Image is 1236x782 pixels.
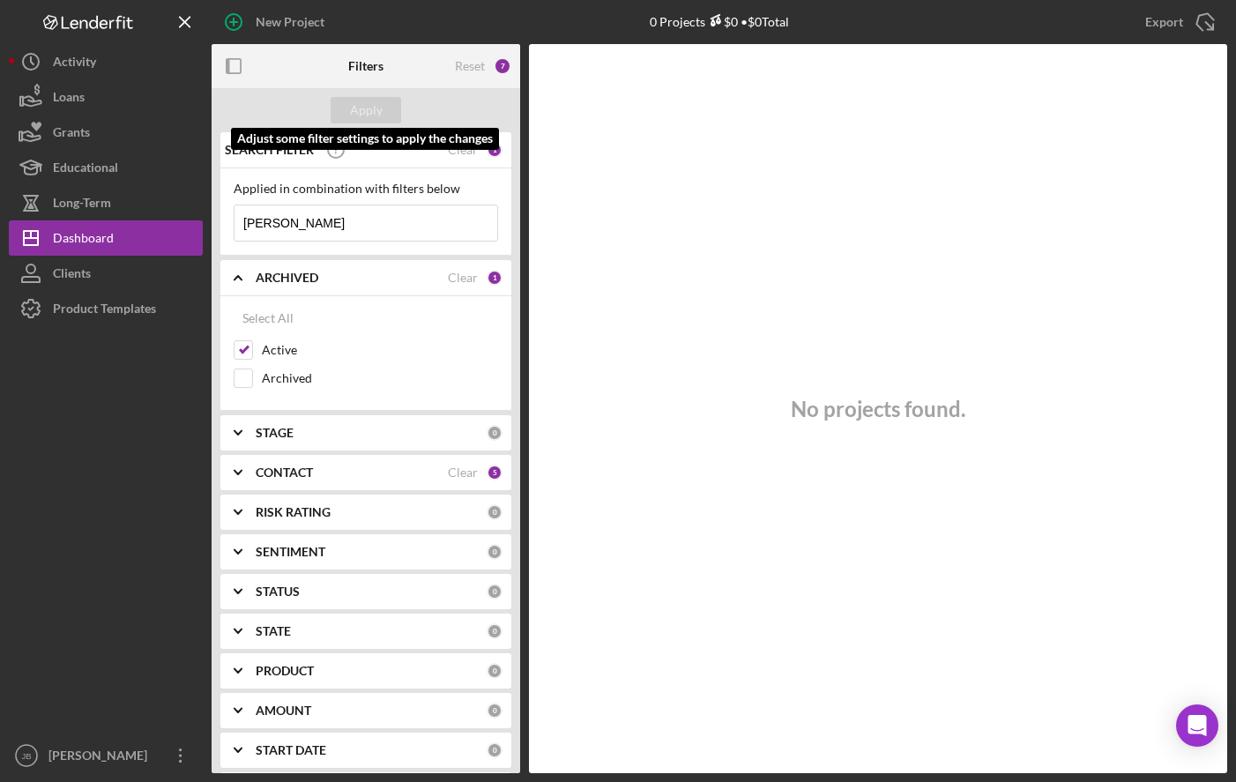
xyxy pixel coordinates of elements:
[256,624,291,638] b: STATE
[348,59,383,73] b: Filters
[256,465,313,480] b: CONTACT
[9,79,203,115] button: Loans
[256,545,325,559] b: SENTIMENT
[212,4,342,40] button: New Project
[225,143,314,157] b: SEARCH FILTER
[650,14,789,29] div: 0 Projects • $0 Total
[487,142,503,158] div: 1
[448,465,478,480] div: Clear
[487,623,503,639] div: 0
[487,663,503,679] div: 0
[234,301,302,336] button: Select All
[487,703,503,719] div: 0
[1145,4,1183,40] div: Export
[9,44,203,79] button: Activity
[494,57,511,75] div: 7
[705,14,738,29] div: $0
[331,97,401,123] button: Apply
[9,256,203,291] button: Clients
[455,59,485,73] div: Reset
[487,270,503,286] div: 1
[53,185,111,225] div: Long-Term
[350,97,383,123] div: Apply
[1128,4,1227,40] button: Export
[9,738,203,773] button: JB[PERSON_NAME]
[262,341,498,359] label: Active
[256,426,294,440] b: STAGE
[53,44,96,84] div: Activity
[53,79,85,119] div: Loans
[9,220,203,256] button: Dashboard
[487,544,503,560] div: 0
[9,150,203,185] button: Educational
[53,150,118,190] div: Educational
[256,704,311,718] b: AMOUNT
[21,751,31,761] text: JB
[448,271,478,285] div: Clear
[9,291,203,326] button: Product Templates
[256,585,300,599] b: STATUS
[256,4,324,40] div: New Project
[487,504,503,520] div: 0
[234,182,498,196] div: Applied in combination with filters below
[256,505,331,519] b: RISK RATING
[53,115,90,154] div: Grants
[9,115,203,150] button: Grants
[44,738,159,778] div: [PERSON_NAME]
[262,369,498,387] label: Archived
[487,584,503,600] div: 0
[53,220,114,260] div: Dashboard
[487,742,503,758] div: 0
[487,465,503,480] div: 5
[1176,704,1218,747] div: Open Intercom Messenger
[53,291,156,331] div: Product Templates
[256,271,318,285] b: ARCHIVED
[487,425,503,441] div: 0
[256,743,326,757] b: START DATE
[53,256,91,295] div: Clients
[9,185,203,220] button: Long-Term
[242,301,294,336] div: Select All
[791,397,965,421] h3: No projects found.
[448,143,478,157] div: Clear
[256,664,314,678] b: PRODUCT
